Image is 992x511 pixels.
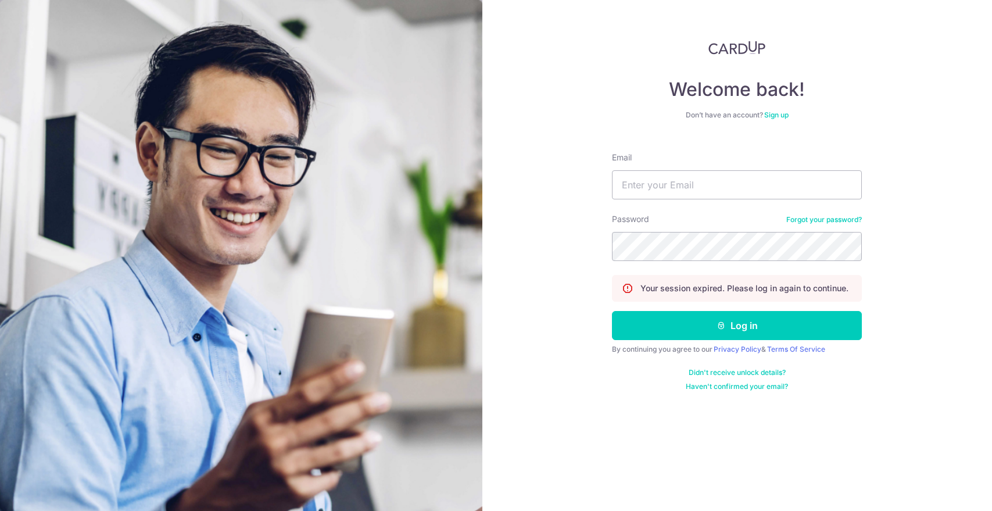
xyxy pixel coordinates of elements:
button: Log in [612,311,862,340]
div: By continuing you agree to our & [612,345,862,354]
a: Privacy Policy [714,345,761,353]
a: Didn't receive unlock details? [689,368,786,377]
a: Terms Of Service [767,345,825,353]
p: Your session expired. Please log in again to continue. [640,283,848,294]
img: CardUp Logo [708,41,765,55]
label: Password [612,213,649,225]
label: Email [612,152,632,163]
h4: Welcome back! [612,78,862,101]
div: Don’t have an account? [612,110,862,120]
a: Haven't confirmed your email? [686,382,788,391]
a: Forgot your password? [786,215,862,224]
a: Sign up [764,110,789,119]
input: Enter your Email [612,170,862,199]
